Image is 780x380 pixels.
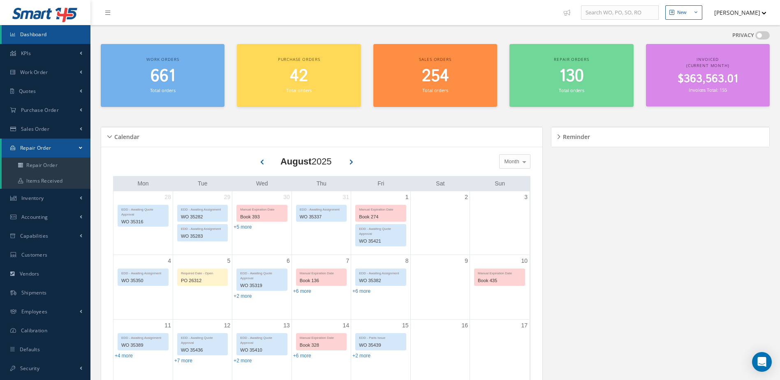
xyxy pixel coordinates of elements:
div: Book 136 [296,276,346,285]
a: July 28, 2025 [163,191,173,203]
div: Required Date - Open [178,269,227,276]
span: KPIs [21,50,31,57]
td: August 6, 2025 [232,255,292,320]
small: Total orders [286,87,312,93]
a: July 29, 2025 [222,191,232,203]
a: August 14, 2025 [341,320,351,331]
small: Total orders [559,87,584,93]
a: August 15, 2025 [400,320,410,331]
h5: Calendar [112,131,139,141]
small: Invoices Total: 155 [689,87,727,93]
div: 2025 [280,155,332,168]
span: Inventory [21,195,44,202]
span: Accounting [21,213,48,220]
a: August 1, 2025 [404,191,410,203]
span: Employees [21,308,48,315]
span: Security [20,365,39,372]
div: EDD - Awaiting Assignment [178,225,227,232]
div: Manual Expiration Date [356,205,405,212]
a: August 16, 2025 [460,320,470,331]
td: July 31, 2025 [292,191,351,255]
div: Book 435 [474,276,525,285]
span: Defaults [20,346,40,353]
div: PO 26312 [178,276,227,285]
a: Friday [376,178,386,189]
span: Purchase Order [21,107,59,114]
div: Book 274 [356,212,405,222]
td: August 4, 2025 [113,255,173,320]
a: Work orders 661 Total orders [101,44,225,107]
span: Work Order [20,69,48,76]
a: Monday [136,178,150,189]
div: Book 328 [296,341,346,350]
div: WO 35421 [356,236,405,246]
div: EDD - Awaiting Assignment [178,205,227,212]
div: EDD - Awaiting Assignment [356,269,405,276]
a: August 7, 2025 [344,255,351,267]
span: Purchase orders [278,56,320,62]
a: Repair orders 130 Total orders [509,44,633,107]
td: August 10, 2025 [470,255,529,320]
a: Show 5 more events [234,224,252,230]
a: August 12, 2025 [222,320,232,331]
a: Dashboard [2,25,90,44]
div: EDD - Awaiting Quote Approval [178,334,227,345]
span: 42 [290,65,308,88]
span: Invoiced [697,56,719,62]
button: New [665,5,702,20]
span: Sales orders [419,56,451,62]
a: August 13, 2025 [282,320,292,331]
a: Repair Order [2,158,90,173]
a: August 9, 2025 [463,255,470,267]
td: July 28, 2025 [113,191,173,255]
a: Show 6 more events [293,353,311,359]
label: PRIVACY [732,31,754,39]
a: Sunday [493,178,507,189]
td: August 9, 2025 [410,255,470,320]
span: Customers [21,251,48,258]
span: Vendors [20,270,39,277]
div: WO 35282 [178,212,227,222]
a: Tuesday [196,178,209,189]
td: August 3, 2025 [470,191,529,255]
div: Book 393 [237,212,287,222]
span: Repair Order [20,144,51,151]
div: WO 35316 [118,217,168,227]
td: August 5, 2025 [173,255,232,320]
a: August 8, 2025 [404,255,410,267]
div: Open Intercom Messenger [752,352,772,372]
div: Manual Expiration Date [237,205,287,212]
div: Manual Expiration Date [296,269,346,276]
span: 661 [150,65,175,88]
span: Calibration [21,327,47,334]
span: 130 [559,65,584,88]
a: August 4, 2025 [166,255,173,267]
td: July 29, 2025 [173,191,232,255]
div: EDD - Awaiting Assignment [118,334,168,341]
a: Show 6 more events [293,288,311,294]
div: WO 35319 [237,281,287,290]
td: August 1, 2025 [351,191,410,255]
a: Repair Order [2,139,90,158]
div: WO 35410 [237,345,287,355]
a: Thursday [315,178,328,189]
div: EDD - Awaiting Assignment [118,269,168,276]
a: Show 2 more events [234,358,252,364]
span: $363,563.01 [678,71,738,87]
a: Sales orders 254 Total orders [373,44,497,107]
div: WO 35436 [178,345,227,355]
a: Show 2 more events [234,293,252,299]
span: 254 [422,65,449,88]
span: Capabilities [20,232,49,239]
a: Purchase orders 42 Total orders [237,44,361,107]
div: EDD - Awaiting Quote Approval [237,334,287,345]
b: August [280,156,312,167]
a: Invoiced (Current Month) $363,563.01 Invoices Total: 155 [646,44,770,107]
a: Show 7 more events [174,358,192,364]
div: WO 35382 [356,276,405,285]
a: August 2, 2025 [463,191,470,203]
a: Items Received [2,173,90,189]
td: July 30, 2025 [232,191,292,255]
td: August 2, 2025 [410,191,470,255]
a: Show 4 more events [115,353,133,359]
